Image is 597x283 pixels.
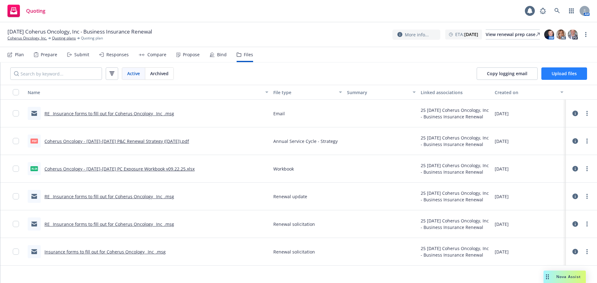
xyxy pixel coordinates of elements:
[44,166,195,172] a: Coherus Oncology - [DATE]-[DATE] PC Exposure Workbook v09.22.25.xlsx
[495,110,509,117] span: [DATE]
[421,135,489,148] div: 25 [DATE] Coherus Oncology, Inc - Business Insurance Renewal
[495,221,509,227] span: [DATE]
[556,30,566,39] img: photo
[44,249,166,255] a: Insurance forms to fill out for Coherus Oncology_ Inc_.msg
[583,137,591,145] a: more
[106,52,129,57] div: Responses
[544,271,586,283] button: Nova Assist
[583,110,591,117] a: more
[74,52,89,57] div: Submit
[44,138,189,144] a: Coherus Oncology - [DATE]-[DATE] P&C Renewal Strategy ([DATE]).pdf
[583,220,591,228] a: more
[273,89,335,96] div: File type
[544,271,551,283] div: Drag to move
[52,35,76,41] a: Quoting plans
[273,138,338,144] span: Annual Service Cycle - Strategy
[7,28,152,35] span: [DATE] Coherus Oncology, Inc - Business Insurance Renewal
[487,71,527,76] span: Copy logging email
[273,249,315,255] span: Renewal solicitation
[44,221,174,227] a: RE_ Insurance forms to fill out for Coherus Oncology_ Inc_.msg
[44,111,174,116] a: RE_ Insurance forms to fill out for Coherus Oncology_ Inc_.msg
[30,139,38,143] span: pdf
[345,85,418,100] button: Summary
[495,193,509,200] span: [DATE]
[150,70,169,77] span: Archived
[495,249,509,255] span: [DATE]
[492,85,566,100] button: Created on
[495,138,509,144] span: [DATE]
[421,162,489,175] div: 25 [DATE] Coherus Oncology, Inc - Business Insurance Renewal
[273,193,307,200] span: Renewal update
[583,248,591,255] a: more
[418,85,492,100] button: Linked associations
[347,89,409,96] div: Summary
[556,274,581,279] span: Nova Assist
[455,31,478,38] span: ETA :
[10,67,102,80] input: Search by keyword...
[583,165,591,172] a: more
[41,52,57,57] div: Prepare
[537,5,549,17] a: Report a Bug
[28,89,261,96] div: Name
[421,107,489,120] div: 25 [DATE] Coherus Oncology, Inc - Business Insurance Renewal
[552,71,577,76] span: Upload files
[544,30,554,39] img: photo
[127,70,140,77] span: Active
[464,31,478,37] strong: [DATE]
[15,52,24,57] div: Plan
[495,89,557,96] div: Created on
[273,110,285,117] span: Email
[495,166,509,172] span: [DATE]
[13,138,19,144] input: Toggle Row Selected
[421,245,489,258] div: 25 [DATE] Coherus Oncology, Inc - Business Insurance Renewal
[30,166,38,171] span: xlsx
[13,110,19,116] input: Toggle Row Selected
[44,194,174,199] a: RE_ Insurance forms to fill out for Coherus Oncology_ Inc_.msg
[421,89,489,96] div: Linked associations
[583,193,591,200] a: more
[7,35,47,41] a: Coherus Oncology, Inc.
[271,85,345,100] button: File type
[81,35,103,41] span: Quoting plan
[244,52,253,57] div: Files
[477,67,538,80] button: Copy logging email
[13,166,19,172] input: Toggle Row Selected
[486,30,540,39] a: View renewal prep case
[13,89,19,95] input: Select all
[541,67,587,80] button: Upload files
[25,85,271,100] button: Name
[273,221,315,227] span: Renewal solicitation
[26,8,45,13] span: Quoting
[565,5,578,17] a: Switch app
[392,30,440,40] button: More info...
[147,52,166,57] div: Compare
[568,30,578,39] img: photo
[13,193,19,199] input: Toggle Row Selected
[582,31,590,38] a: more
[13,221,19,227] input: Toggle Row Selected
[273,166,294,172] span: Workbook
[421,190,489,203] div: 25 [DATE] Coherus Oncology, Inc - Business Insurance Renewal
[5,2,48,20] a: Quoting
[551,5,563,17] a: Search
[421,217,489,231] div: 25 [DATE] Coherus Oncology, Inc - Business Insurance Renewal
[405,31,429,38] span: More info...
[13,249,19,255] input: Toggle Row Selected
[183,52,200,57] div: Propose
[217,52,227,57] div: Bind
